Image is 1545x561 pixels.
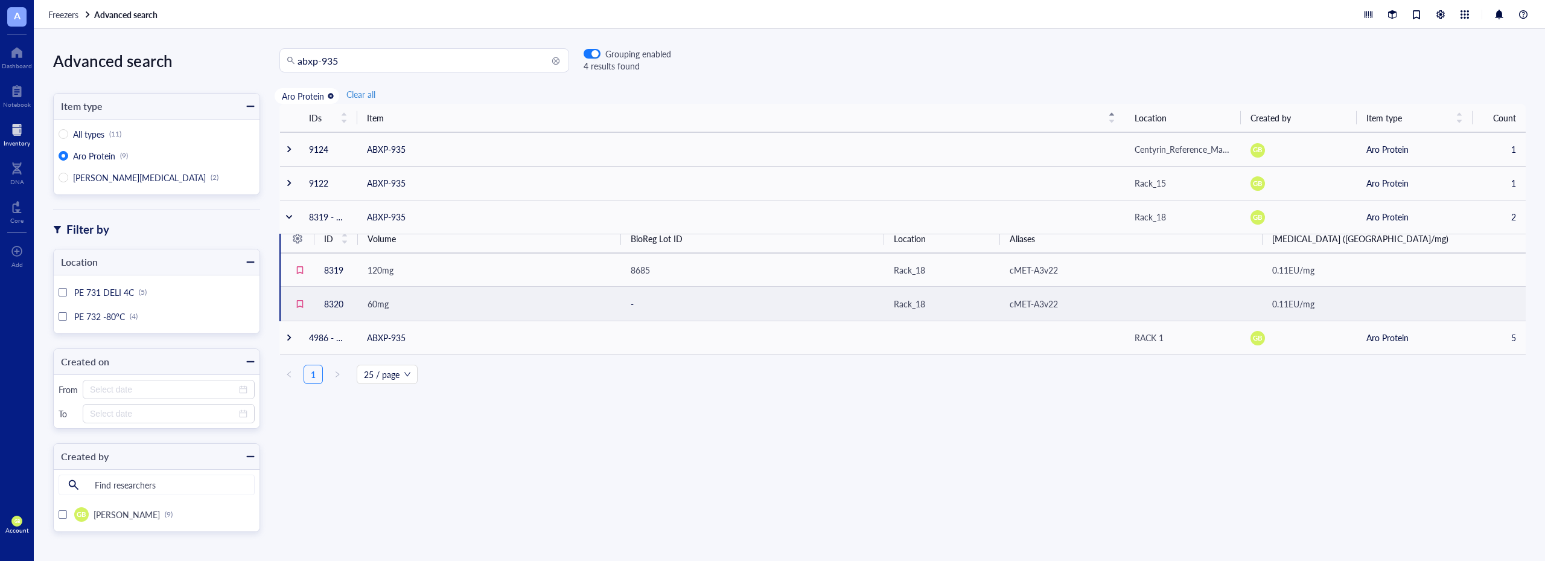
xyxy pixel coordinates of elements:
[1135,176,1166,190] div: Rack_15
[54,254,98,271] div: Location
[2,62,32,69] div: Dashboard
[621,225,884,253] th: BioReg Lot ID
[314,287,358,321] td: 8320
[54,353,109,370] div: Created on
[621,287,884,321] td: -
[130,312,138,321] div: (4)
[211,173,218,182] div: (2)
[1263,225,1526,253] th: Endotoxin (EU/mg)
[368,298,389,310] span: 60mg
[10,217,24,224] div: Core
[1473,321,1526,354] td: 5
[3,101,31,108] div: Notebook
[314,225,358,253] th: ID
[357,200,1125,234] td: ABXP-935
[367,111,1101,124] span: Item
[73,150,115,162] span: Aro Protein
[894,297,925,310] div: Rack_18
[309,111,333,124] span: IDs
[11,261,23,268] div: Add
[2,43,32,69] a: Dashboard
[1366,111,1448,124] span: Item type
[54,98,103,115] div: Item type
[299,132,357,166] td: 9124
[4,139,30,147] div: Inventory
[1010,264,1058,276] span: cMET-A3v22
[10,178,24,185] div: DNA
[1000,253,1263,287] td: cMET-A3v22
[1000,287,1263,321] td: cMET-A3v22
[3,82,31,108] a: Notebook
[328,365,347,384] li: Next Page
[1253,333,1263,343] span: GB
[94,9,160,20] a: Advanced search
[304,365,323,384] li: 1
[14,519,19,524] span: GB
[605,48,671,59] div: Grouping enabled
[10,197,24,224] a: Core
[1272,264,1314,276] span: 0.11EU/mg
[621,253,884,287] td: 8685
[10,159,24,185] a: DNA
[1135,331,1164,344] div: RACK 1
[1263,287,1526,321] td: 0.11EU/mg
[1272,298,1314,310] span: 0.11EU/mg
[109,129,121,139] div: (11)
[73,128,104,140] span: All types
[328,365,347,384] button: right
[584,59,671,72] div: 4 results found
[1473,132,1526,166] td: 1
[54,448,109,465] div: Created by
[90,407,237,420] input: Select date
[285,371,293,378] span: left
[299,104,357,132] th: IDs
[14,8,21,23] span: A
[139,287,147,297] div: (5)
[358,225,621,253] th: Volume
[346,89,375,100] span: Clear all
[1253,145,1263,155] span: GB
[66,221,109,238] div: Filter by
[282,91,324,101] div: Aro Protein
[1135,143,1231,156] div: Centyrin_Reference_Material
[1263,253,1526,287] td: 0.11EU/mg
[1125,104,1241,132] th: Location
[1253,212,1263,222] span: GB
[368,264,393,276] span: 120mg
[1473,200,1526,234] td: 2
[1473,166,1526,200] td: 1
[74,310,125,322] span: PE 732 -80°C
[357,104,1125,132] th: Item
[48,9,92,20] a: Freezers
[279,365,299,384] li: Previous Page
[314,253,358,287] td: 8319
[165,510,173,519] div: (9)
[1357,132,1473,166] td: Aro Protein
[1357,166,1473,200] td: Aro Protein
[324,232,334,245] span: ID
[894,263,925,277] div: Rack_18
[334,371,341,378] span: right
[357,132,1125,166] td: ABXP-935
[59,384,78,395] div: From
[120,151,128,161] div: (9)
[357,321,1125,354] td: ABXP-935
[5,527,29,534] div: Account
[53,48,260,74] div: Advanced search
[884,225,1000,253] th: Location
[1010,298,1058,310] span: cMET-A3v22
[59,408,78,419] div: To
[299,200,357,234] td: 8319 - 8320
[357,166,1125,200] td: ABXP-935
[299,166,357,200] td: 9122
[1135,210,1166,223] div: Rack_18
[631,264,650,276] span: 8685
[299,321,357,354] td: 4986 - 9125
[1253,178,1263,188] span: GB
[344,87,378,101] button: Clear all
[1241,104,1357,132] th: Created by
[357,365,418,384] div: Page Size
[358,287,621,321] td: 60mg
[364,365,410,383] span: 25 / page
[1357,200,1473,234] td: Aro Protein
